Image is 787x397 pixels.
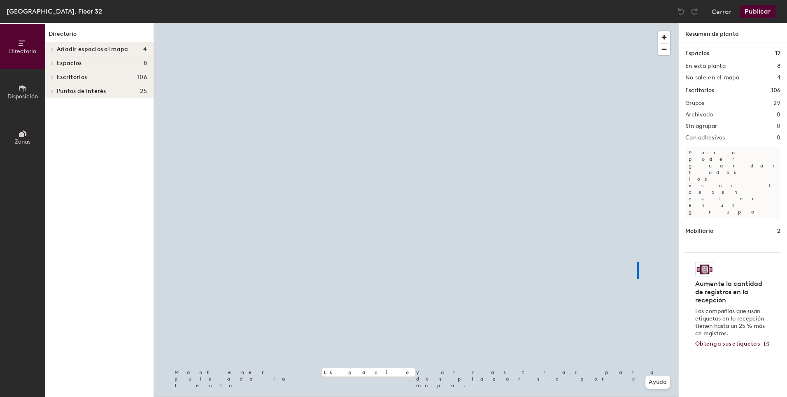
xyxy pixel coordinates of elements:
[777,63,780,70] h2: 8
[140,88,147,95] span: 25
[57,60,81,67] span: Espacios
[695,341,770,348] a: Obtenga sus etiquetas
[57,46,128,53] span: Añadir espacios al mapa
[695,280,766,304] h4: Aumente la cantidad de registros en la recepción
[695,262,714,276] img: Logotipo de etiqueta
[57,74,87,81] span: Escritorios
[45,30,154,42] h1: Directorio
[712,5,731,18] button: Cerrar
[777,135,780,141] h2: 0
[740,5,775,18] button: Publicar
[685,63,726,70] h2: En esta planta
[773,100,780,107] h2: 29
[9,48,36,55] span: Directorio
[777,227,780,236] h1: 2
[777,111,780,118] h2: 0
[690,7,699,16] img: Redo
[685,111,713,118] h2: Archivado
[685,146,780,218] p: Para poder guardar, todos los escritorios deben estar en un grupo
[695,340,760,347] span: Obtenga sus etiquetas
[695,308,766,337] p: Las compañías que usan etiquetas en la recepción tienen hasta un 25 % más de registros.
[7,93,38,100] span: Disposición
[144,60,147,67] span: 8
[15,138,30,145] span: Zonas
[775,49,780,58] h1: 12
[777,123,780,130] h2: 0
[679,23,787,42] h1: Resumen de planta
[685,100,705,107] h2: Grupos
[685,227,713,236] h1: Mobiliario
[685,49,709,58] h1: Espacios
[777,74,780,81] h2: 4
[137,74,147,81] span: 106
[57,88,106,95] span: Puntos de interés
[685,135,725,141] h2: Con adhesivos
[677,7,685,16] img: Undo
[685,86,714,95] h1: Escritorios
[645,376,670,389] button: Ayuda
[143,46,147,53] span: 4
[685,123,717,130] h2: Sin agrupar
[7,6,102,16] div: [GEOGRAPHIC_DATA], Floor 32
[771,86,780,95] h1: 106
[685,74,739,81] h2: No sale en el mapa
